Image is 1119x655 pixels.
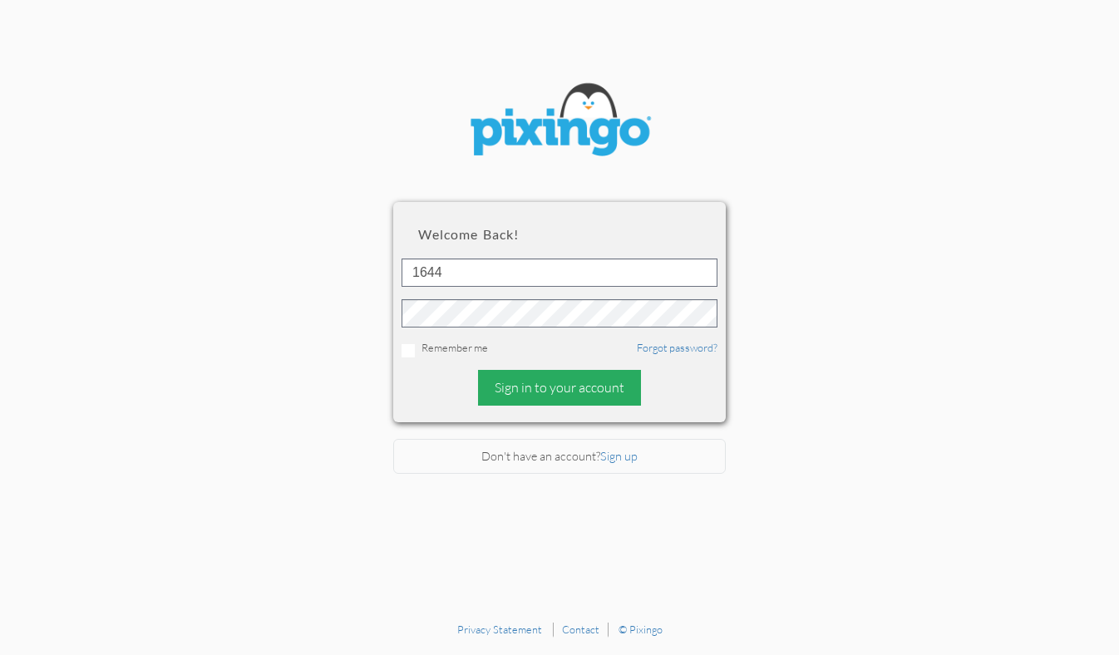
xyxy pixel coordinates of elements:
[402,340,717,357] div: Remember me
[478,370,641,406] div: Sign in to your account
[562,623,599,636] a: Contact
[637,341,717,354] a: Forgot password?
[402,259,717,287] input: ID or Email
[619,623,663,636] a: © Pixingo
[393,439,726,475] div: Don't have an account?
[460,75,659,169] img: pixingo logo
[418,227,701,242] h2: Welcome back!
[457,623,542,636] a: Privacy Statement
[600,449,638,463] a: Sign up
